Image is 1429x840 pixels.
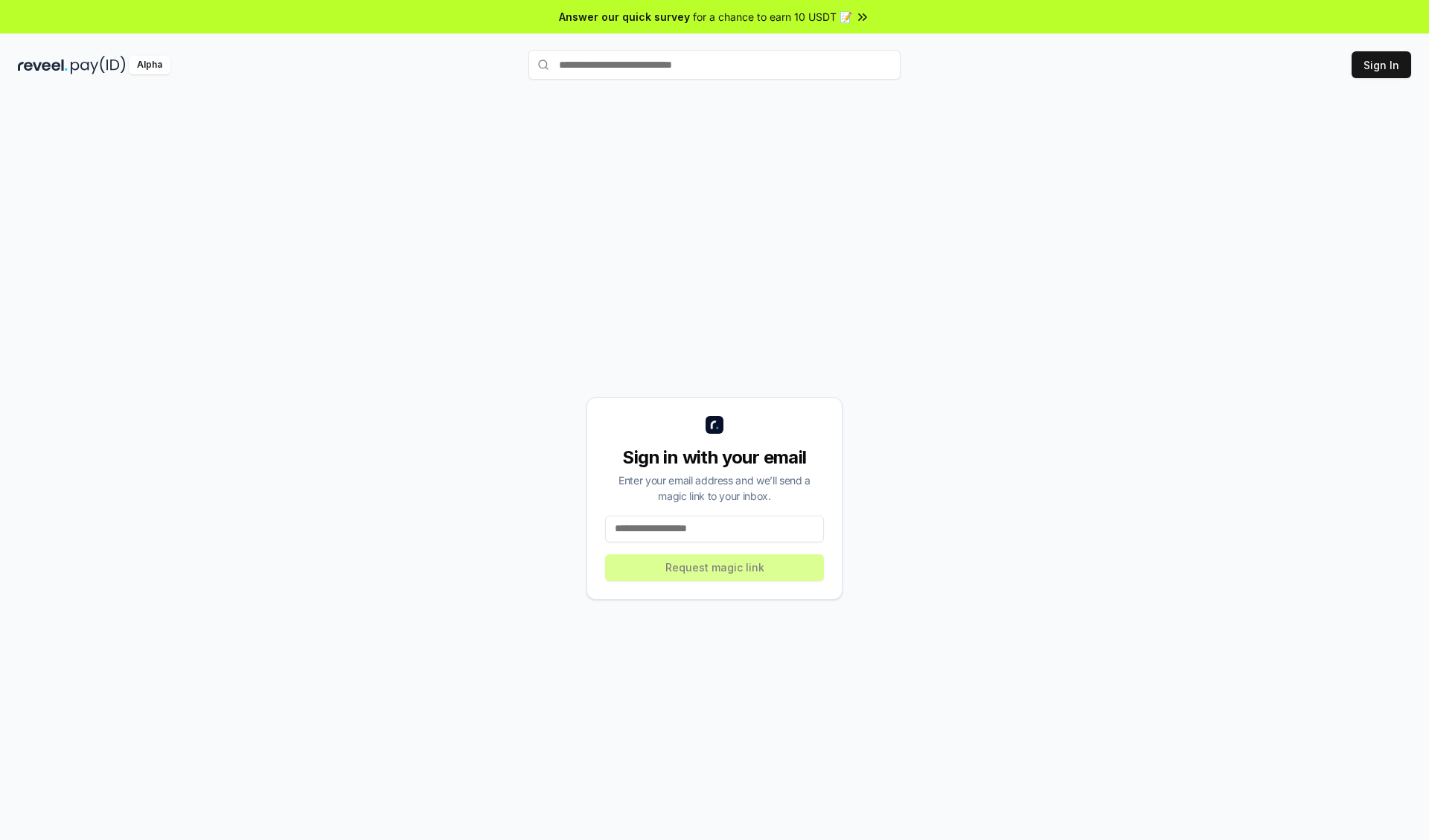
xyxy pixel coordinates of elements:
img: pay_id [71,56,126,74]
img: reveel_dark [18,56,68,74]
span: for a chance to earn 10 USDT 📝 [693,9,852,25]
div: Alpha [129,56,170,74]
button: Sign In [1352,51,1411,78]
div: Sign in with your email [605,446,824,469]
span: Answer our quick survey [559,9,690,25]
div: Enter your email address and we’ll send a magic link to your inbox. [605,472,824,504]
img: logo_small [706,416,723,434]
